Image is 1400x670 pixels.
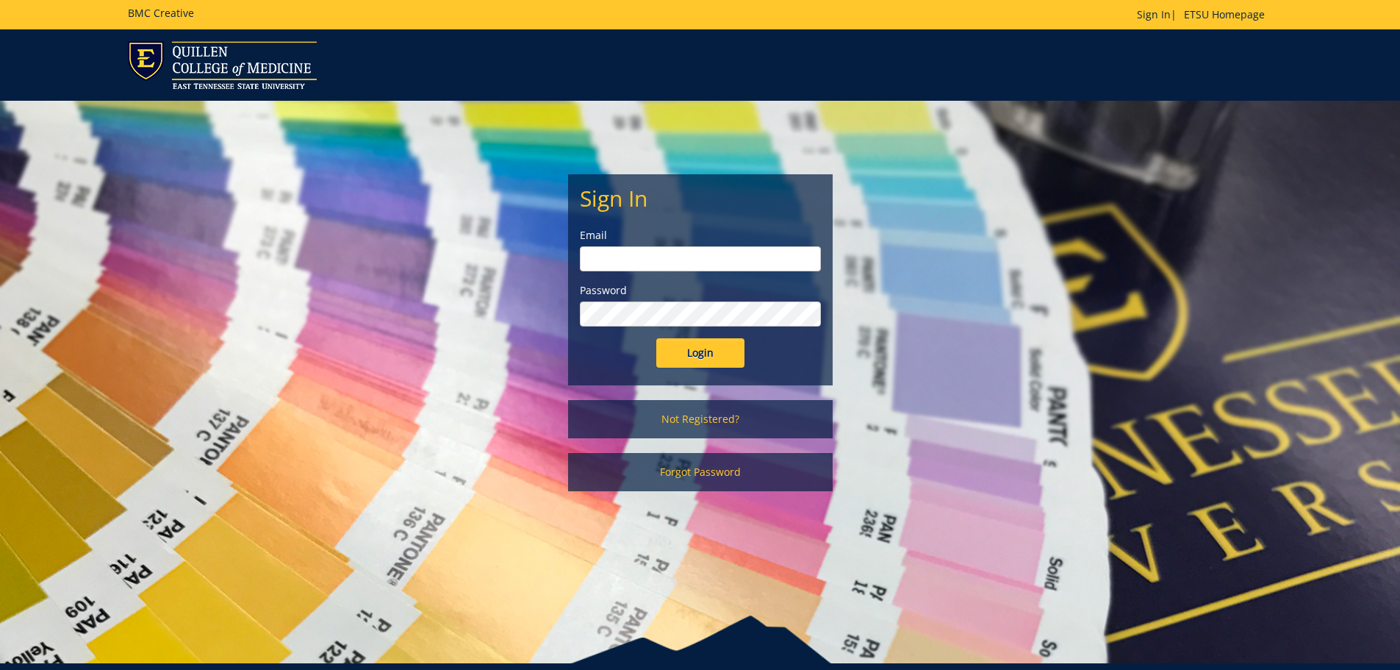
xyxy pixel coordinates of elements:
h2: Sign In [580,186,821,210]
a: ETSU Homepage [1177,7,1272,21]
label: Email [580,228,821,243]
p: | [1137,7,1272,22]
img: ETSU logo [128,41,317,89]
a: Sign In [1137,7,1171,21]
h5: BMC Creative [128,7,194,18]
label: Password [580,283,821,298]
a: Not Registered? [568,400,833,438]
a: Forgot Password [568,453,833,491]
input: Login [656,338,744,368]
